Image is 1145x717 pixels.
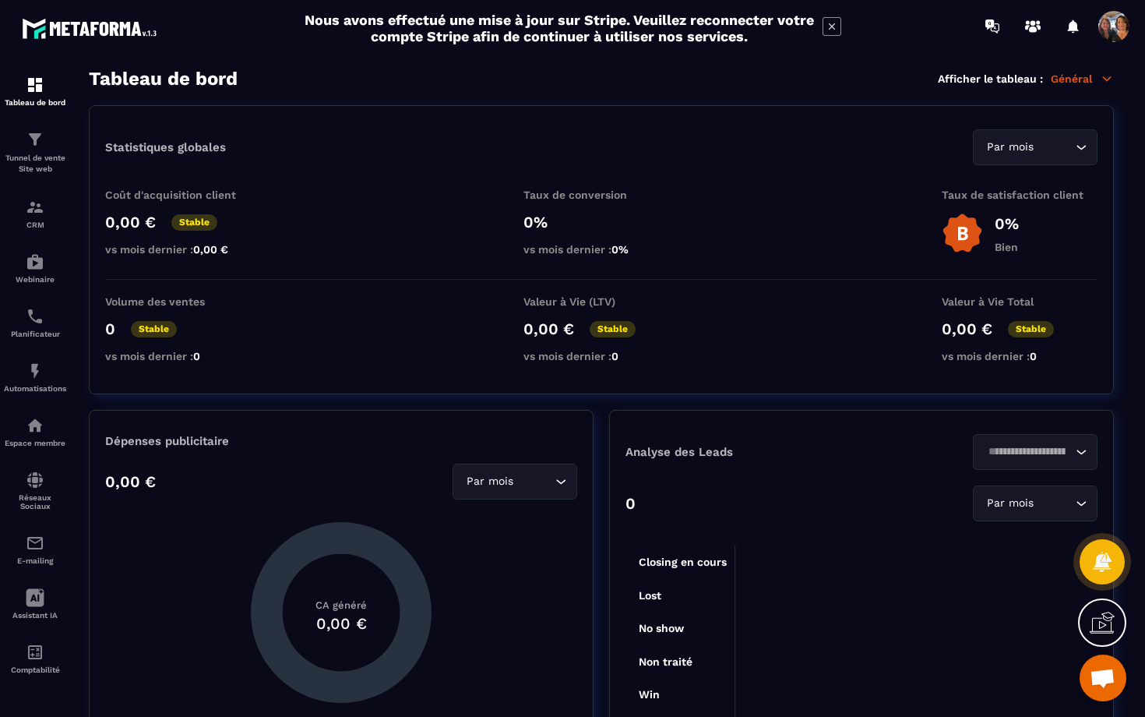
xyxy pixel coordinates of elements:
p: Assistant IA [4,611,66,620]
span: 0 [1030,350,1037,362]
a: social-networksocial-networkRéseaux Sociaux [4,459,66,522]
img: formation [26,198,44,217]
div: Search for option [453,464,577,500]
span: Par mois [983,495,1037,512]
a: formationformationCRM [4,186,66,241]
p: Statistiques globales [105,140,226,154]
p: Tableau de bord [4,98,66,107]
p: vs mois dernier : [105,243,261,256]
a: automationsautomationsWebinaire [4,241,66,295]
p: 0,00 € [105,472,156,491]
tspan: Non traité [639,655,692,668]
p: Volume des ventes [105,295,261,308]
h2: Nous avons effectué une mise à jour sur Stripe. Veuillez reconnecter votre compte Stripe afin de ... [304,12,815,44]
a: schedulerschedulerPlanificateur [4,295,66,350]
img: formation [26,130,44,149]
img: automations [26,416,44,435]
p: E-mailing [4,556,66,565]
p: 0,00 € [523,320,574,338]
p: Valeur à Vie Total [942,295,1097,308]
span: Par mois [983,139,1037,156]
p: 0,00 € [105,213,156,231]
div: Ouvrir le chat [1080,655,1126,701]
a: Assistant IA [4,577,66,631]
p: Automatisations [4,384,66,393]
p: vs mois dernier : [105,350,261,362]
p: 0,00 € [942,320,992,338]
p: CRM [4,221,66,229]
p: vs mois dernier : [942,350,1097,362]
p: Stable [1008,321,1054,337]
p: Espace membre [4,439,66,447]
img: scheduler [26,307,44,326]
img: automations [26,253,44,271]
p: Dépenses publicitaire [105,434,577,448]
img: social-network [26,471,44,489]
p: Stable [590,321,636,337]
input: Search for option [1037,495,1072,512]
span: Par mois [463,473,516,490]
img: logo [22,14,162,43]
span: 0,00 € [193,243,228,256]
h3: Tableau de bord [89,68,238,90]
p: vs mois dernier : [523,350,679,362]
img: formation [26,76,44,94]
p: vs mois dernier : [523,243,679,256]
a: formationformationTableau de bord [4,64,66,118]
p: 0% [995,214,1019,233]
p: Réseaux Sociaux [4,493,66,510]
tspan: No show [639,622,685,634]
a: automationsautomationsEspace membre [4,404,66,459]
p: Taux de conversion [523,189,679,201]
a: accountantaccountantComptabilité [4,631,66,686]
p: Tunnel de vente Site web [4,153,66,175]
a: automationsautomationsAutomatisations [4,350,66,404]
div: Search for option [973,129,1097,165]
p: Général [1051,72,1114,86]
a: formationformationTunnel de vente Site web [4,118,66,186]
img: accountant [26,643,44,662]
p: Comptabilité [4,666,66,674]
a: emailemailE-mailing [4,522,66,577]
div: Search for option [973,434,1097,470]
div: Search for option [973,486,1097,521]
p: Taux de satisfaction client [942,189,1097,201]
input: Search for option [516,473,551,490]
tspan: Win [639,688,660,701]
span: 0 [193,350,200,362]
p: Stable [131,321,177,337]
p: Planificateur [4,330,66,338]
p: 0 [105,320,115,338]
p: 0% [523,213,679,231]
span: 0 [611,350,618,362]
p: Analyse des Leads [625,445,861,459]
img: automations [26,362,44,380]
p: Afficher le tableau : [938,72,1043,85]
img: b-badge-o.b3b20ee6.svg [942,213,983,254]
input: Search for option [1037,139,1072,156]
span: 0% [611,243,629,256]
p: Webinaire [4,275,66,284]
tspan: Lost [639,589,661,602]
p: 0 [625,494,636,513]
p: Valeur à Vie (LTV) [523,295,679,308]
img: email [26,534,44,553]
p: Bien [995,241,1019,253]
p: Stable [171,214,217,231]
tspan: Closing en cours [639,556,727,569]
input: Search for option [983,443,1072,461]
p: Coût d'acquisition client [105,189,261,201]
